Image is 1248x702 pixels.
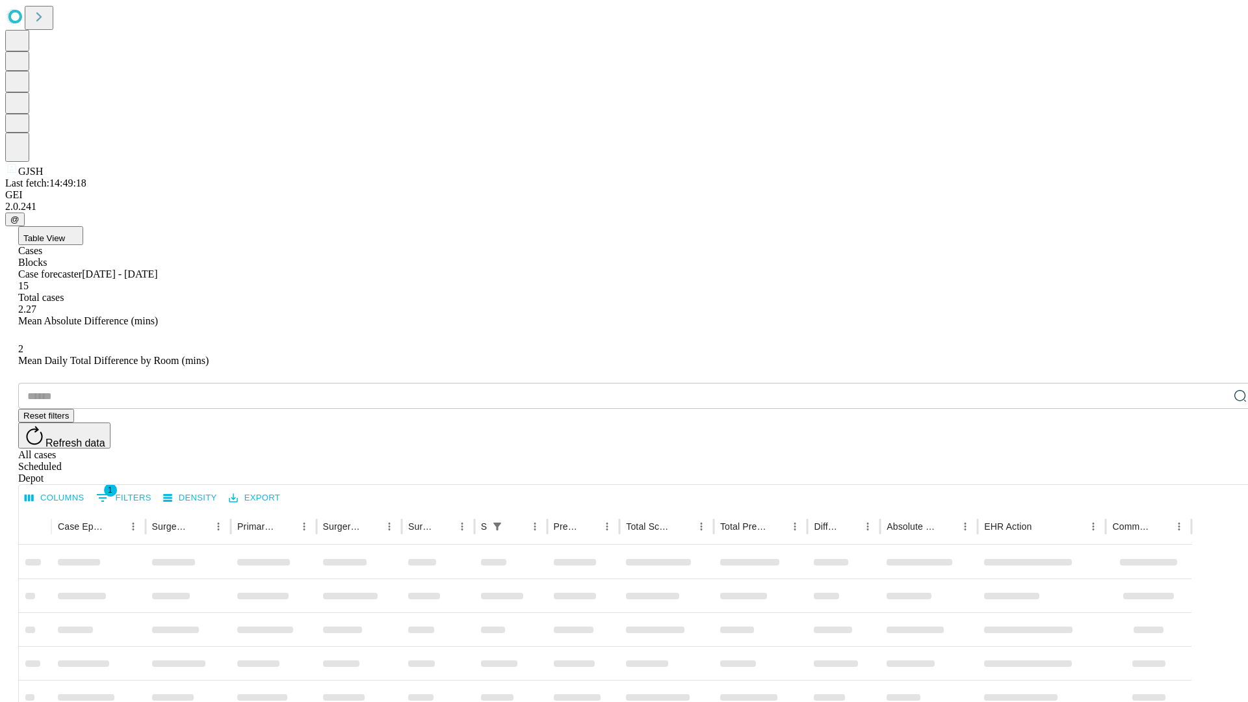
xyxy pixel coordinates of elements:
button: Table View [18,226,83,245]
div: Comments [1112,521,1150,532]
button: Menu [859,517,877,536]
button: Sort [277,517,295,536]
button: Show filters [93,487,155,508]
button: Menu [124,517,142,536]
div: Surgery Date [408,521,434,532]
button: Menu [692,517,710,536]
div: Difference [814,521,839,532]
button: Refresh data [18,422,110,448]
button: Sort [1033,517,1051,536]
button: Reset filters [18,409,74,422]
button: Sort [362,517,380,536]
span: Table View [23,233,65,243]
button: Export [226,488,283,508]
button: Menu [598,517,616,536]
div: 1 active filter [488,517,506,536]
span: Mean Daily Total Difference by Room (mins) [18,355,209,366]
span: 15 [18,280,29,291]
button: Menu [1170,517,1188,536]
span: @ [10,214,19,224]
button: Menu [956,517,974,536]
span: GJSH [18,166,43,177]
button: Menu [786,517,804,536]
div: Case Epic Id [58,521,105,532]
div: Absolute Difference [887,521,937,532]
button: Sort [508,517,526,536]
span: Last fetch: 14:49:18 [5,177,86,188]
button: Menu [1084,517,1102,536]
div: Predicted In Room Duration [554,521,579,532]
span: Reset filters [23,411,69,421]
button: Sort [938,517,956,536]
span: [DATE] - [DATE] [82,268,157,279]
span: 1 [104,484,117,497]
button: Menu [526,517,544,536]
button: Menu [209,517,227,536]
div: Total Scheduled Duration [626,521,673,532]
div: GEI [5,189,1243,201]
span: Mean Absolute Difference (mins) [18,315,158,326]
span: 2.27 [18,304,36,315]
button: Sort [840,517,859,536]
button: Sort [674,517,692,536]
div: Primary Service [237,521,275,532]
span: 2 [18,343,23,354]
button: Density [160,488,220,508]
button: Sort [1152,517,1170,536]
button: Sort [191,517,209,536]
div: EHR Action [984,521,1032,532]
div: Surgeon Name [152,521,190,532]
button: Select columns [21,488,88,508]
button: Sort [580,517,598,536]
span: Total cases [18,292,64,303]
span: Refresh data [45,437,105,448]
button: Menu [453,517,471,536]
button: Sort [435,517,453,536]
button: Show filters [488,517,506,536]
button: Sort [106,517,124,536]
div: Scheduled In Room Duration [481,521,487,532]
div: Surgery Name [323,521,361,532]
span: Case forecaster [18,268,82,279]
div: 2.0.241 [5,201,1243,213]
button: Menu [380,517,398,536]
div: Total Predicted Duration [720,521,767,532]
button: Menu [295,517,313,536]
button: Sort [768,517,786,536]
button: @ [5,213,25,226]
